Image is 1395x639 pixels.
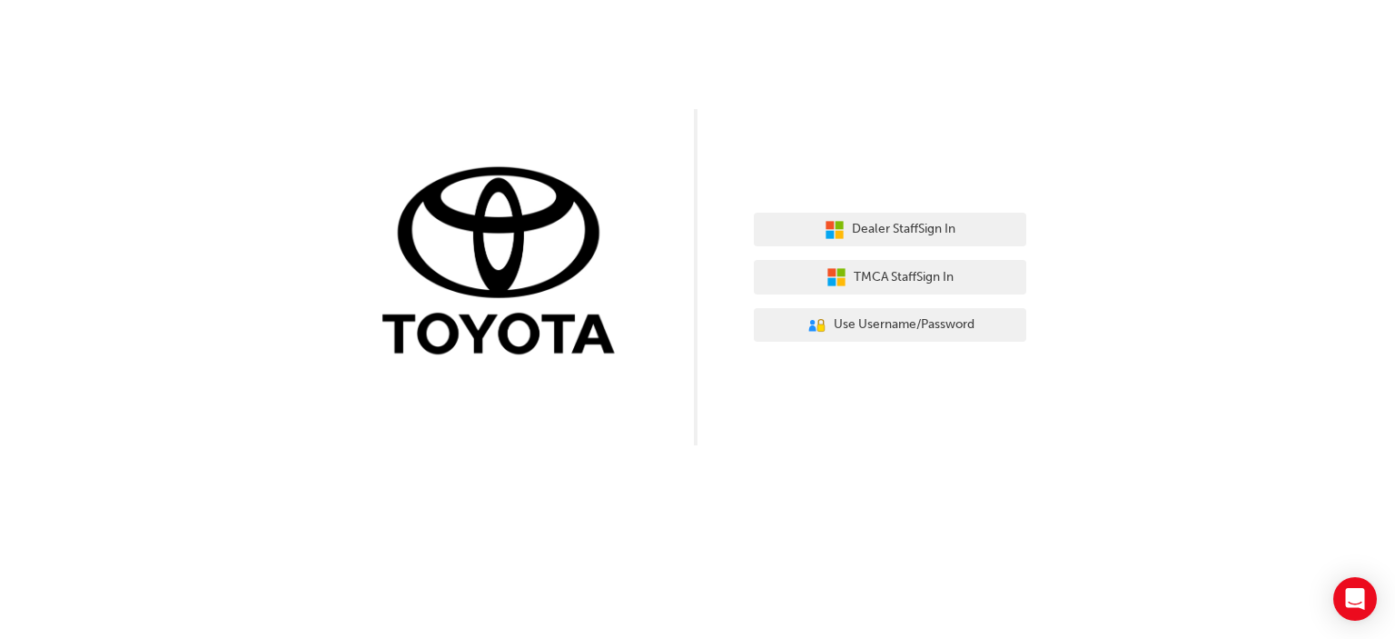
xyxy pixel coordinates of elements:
span: Use Username/Password [834,315,975,335]
button: TMCA StaffSign In [754,260,1026,295]
div: Open Intercom Messenger [1333,577,1377,621]
button: Dealer StaffSign In [754,213,1026,247]
button: Use Username/Password [754,308,1026,343]
span: TMCA Staff Sign In [854,267,954,288]
img: Trak [369,163,641,364]
span: Dealer Staff Sign In [852,219,955,240]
